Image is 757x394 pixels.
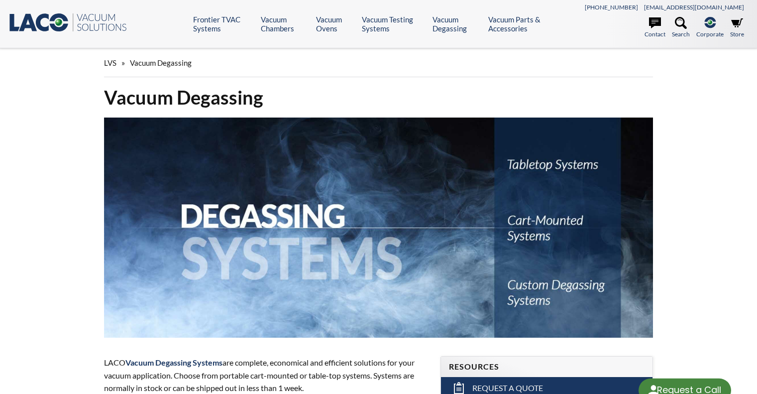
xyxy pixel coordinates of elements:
[125,358,222,367] strong: Vacuum Degassing Systems
[488,15,561,33] a: Vacuum Parts & Accessories
[472,383,543,394] span: Request a Quote
[261,15,309,33] a: Vacuum Chambers
[449,362,645,372] h4: Resources
[696,29,724,39] span: Corporate
[433,15,481,33] a: Vacuum Degassing
[193,15,253,33] a: Frontier TVAC Systems
[316,15,354,33] a: Vacuum Ovens
[104,118,653,338] img: Degassing Systems header
[130,58,192,67] span: Vacuum Degassing
[104,85,653,110] h1: Vacuum Degassing
[672,17,690,39] a: Search
[645,17,665,39] a: Contact
[730,17,744,39] a: Store
[104,49,653,77] div: »
[362,15,425,33] a: Vacuum Testing Systems
[104,58,116,67] span: LVS
[585,3,638,11] a: [PHONE_NUMBER]
[644,3,744,11] a: [EMAIL_ADDRESS][DOMAIN_NAME]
